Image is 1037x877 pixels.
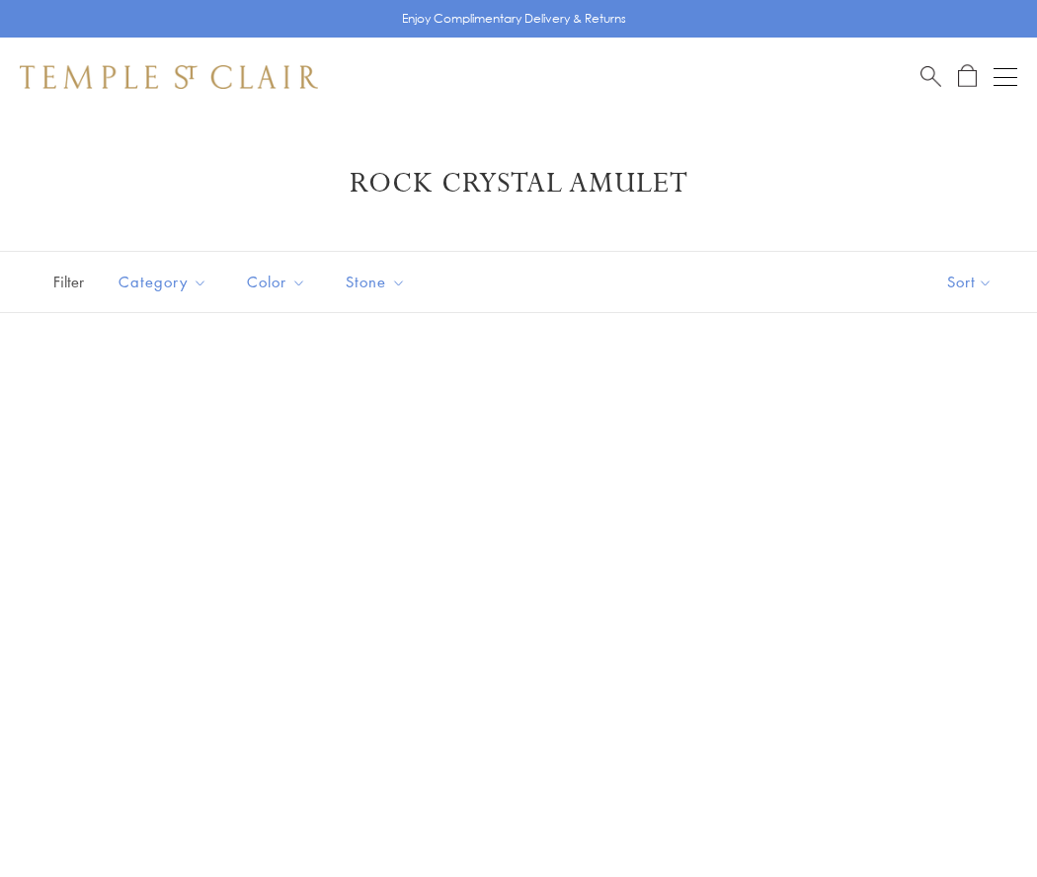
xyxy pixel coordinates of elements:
[109,270,222,294] span: Category
[331,260,421,304] button: Stone
[920,64,941,89] a: Search
[958,64,977,89] a: Open Shopping Bag
[903,252,1037,312] button: Show sort by
[402,9,626,29] p: Enjoy Complimentary Delivery & Returns
[994,65,1017,89] button: Open navigation
[232,260,321,304] button: Color
[104,260,222,304] button: Category
[49,166,988,201] h1: Rock Crystal Amulet
[20,65,318,89] img: Temple St. Clair
[237,270,321,294] span: Color
[336,270,421,294] span: Stone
